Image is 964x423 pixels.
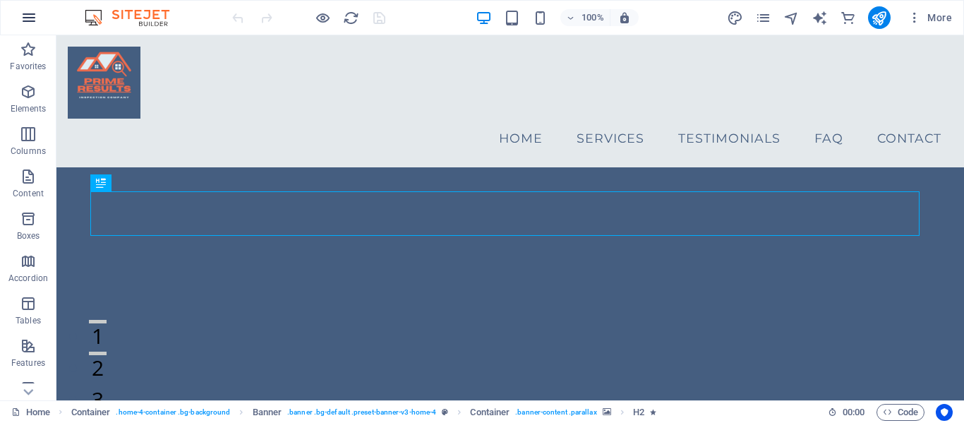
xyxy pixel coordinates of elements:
[17,230,40,242] p: Boxes
[10,61,46,72] p: Favorites
[633,404,644,421] span: Click to select. Double-click to edit
[11,357,45,369] p: Features
[515,404,596,421] span: . banner-content .parallax
[843,404,864,421] span: 00 00
[11,103,47,114] p: Elements
[8,273,48,284] p: Accordion
[11,404,50,421] a: Click to cancel selection. Double-click to open Pages
[902,6,958,29] button: More
[908,11,952,25] span: More
[16,315,41,326] p: Tables
[13,188,44,199] p: Content
[287,404,436,421] span: . banner .bg-default .preset-banner-v3-home-4
[11,145,46,157] p: Columns
[253,404,282,421] span: Click to select. Double-click to edit
[936,404,953,421] button: Usercentrics
[442,408,448,416] i: This element is a customizable preset
[852,407,855,417] span: :
[470,404,510,421] span: Click to select. Double-click to edit
[883,404,918,421] span: Code
[116,404,230,421] span: . home-4-container .bg-background
[71,404,657,421] nav: breadcrumb
[828,404,865,421] h6: Session time
[650,408,656,416] i: Element contains an animation
[56,35,964,400] iframe: To enrich screen reader interactions, please activate Accessibility in Grammarly extension settings
[603,408,611,416] i: This element contains a background
[71,404,111,421] span: Click to select. Double-click to edit
[876,404,924,421] button: Code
